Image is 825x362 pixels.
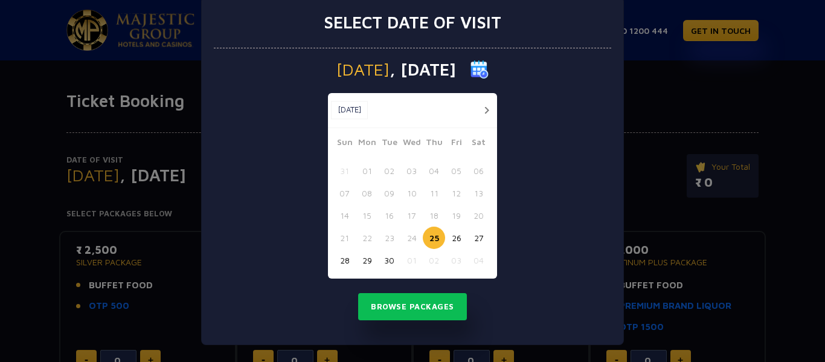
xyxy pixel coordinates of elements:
button: 01 [400,249,423,271]
button: 22 [356,227,378,249]
button: 19 [445,204,467,227]
button: 08 [356,182,378,204]
button: 04 [423,160,445,182]
img: calender icon [470,60,489,79]
button: 25 [423,227,445,249]
button: 26 [445,227,467,249]
button: 31 [333,160,356,182]
span: Mon [356,135,378,152]
button: 01 [356,160,378,182]
button: 23 [378,227,400,249]
button: 15 [356,204,378,227]
button: 12 [445,182,467,204]
button: 16 [378,204,400,227]
button: 03 [445,249,467,271]
button: 24 [400,227,423,249]
span: Wed [400,135,423,152]
h3: Select date of visit [324,12,501,33]
span: [DATE] [336,61,390,78]
button: 02 [378,160,400,182]
button: 29 [356,249,378,271]
button: 07 [333,182,356,204]
span: Fri [445,135,467,152]
button: 14 [333,204,356,227]
button: 17 [400,204,423,227]
button: Browse Packages [358,293,467,321]
button: 03 [400,160,423,182]
span: Sat [467,135,490,152]
span: Thu [423,135,445,152]
button: 09 [378,182,400,204]
button: 20 [467,204,490,227]
button: 21 [333,227,356,249]
button: 02 [423,249,445,271]
span: , [DATE] [390,61,456,78]
button: 13 [467,182,490,204]
span: Sun [333,135,356,152]
button: 28 [333,249,356,271]
button: 06 [467,160,490,182]
button: 27 [467,227,490,249]
button: 30 [378,249,400,271]
button: 11 [423,182,445,204]
button: 05 [445,160,467,182]
button: 10 [400,182,423,204]
button: 18 [423,204,445,227]
span: Tue [378,135,400,152]
button: 04 [467,249,490,271]
button: [DATE] [331,101,368,119]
